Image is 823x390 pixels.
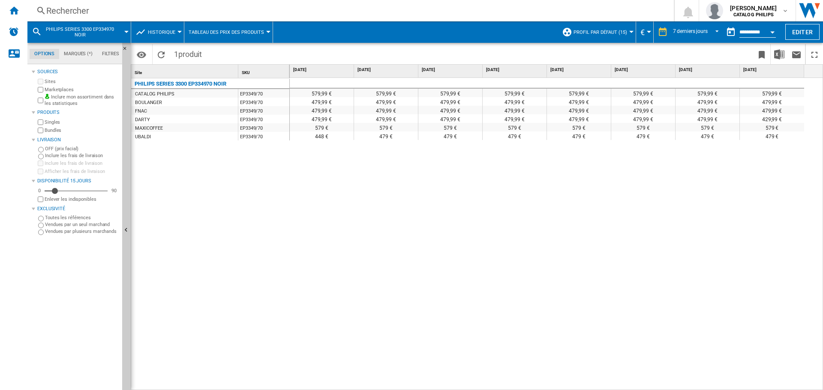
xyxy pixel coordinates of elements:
[135,107,147,116] div: FNAC
[45,160,119,167] label: Inclure les frais de livraison
[38,119,43,125] input: Singles
[483,106,547,114] div: 479,99 €
[238,89,289,98] div: EP3349/70
[765,23,780,39] button: Open calendar
[38,95,43,106] input: Inclure mon assortiment dans les statistiques
[45,168,119,175] label: Afficher les frais de livraison
[238,123,289,132] div: EP3349/70
[547,123,611,131] div: 579 €
[135,133,150,141] div: UBALDI
[38,79,43,84] input: Sites
[483,89,547,97] div: 579,99 €
[740,114,804,123] div: 429,99 €
[547,106,611,114] div: 479,99 €
[238,98,289,106] div: EP3349/70
[290,123,354,131] div: 579 €
[45,214,119,221] label: Toutes les références
[574,21,631,43] button: Profil par défaut (15)
[547,131,611,140] div: 479 €
[36,188,43,194] div: 0
[37,109,119,116] div: Produits
[242,70,250,75] span: SKU
[706,2,723,19] img: profile.jpg
[679,67,738,73] span: [DATE]
[549,65,611,75] div: [DATE]
[37,178,119,185] div: Disponibilité 15 Jours
[135,124,163,133] div: MAXICOFFEE
[483,114,547,123] div: 479,99 €
[806,44,823,64] button: Plein écran
[562,21,631,43] div: Profil par défaut (15)
[37,68,119,75] div: Sources
[170,44,206,62] span: 1
[636,21,654,43] md-menu: Currency
[38,216,44,221] input: Toutes les références
[611,123,675,131] div: 579 €
[483,97,547,106] div: 479,99 €
[418,131,482,140] div: 479 €
[611,114,675,123] div: 479,99 €
[673,28,708,34] div: 7 derniers jours
[290,97,354,106] div: 479,99 €
[290,114,354,123] div: 479,99 €
[640,21,649,43] div: €
[354,106,418,114] div: 479,99 €
[418,123,482,131] div: 579 €
[611,131,675,140] div: 479 €
[45,94,119,107] label: Inclure mon assortiment dans les statistiques
[743,67,802,73] span: [DATE]
[677,65,739,75] div: [DATE]
[483,131,547,140] div: 479 €
[46,5,652,17] div: Rechercher
[45,86,119,93] label: Marketplaces
[38,223,44,228] input: Vendues par un seul marchand
[740,89,804,97] div: 579,99 €
[135,98,162,107] div: BOULANGER
[135,70,142,75] span: Site
[38,147,44,152] input: OFF (prix facial)
[38,161,43,166] input: Inclure les frais de livraison
[611,106,675,114] div: 479,99 €
[240,65,289,78] div: Sort None
[135,79,226,89] div: PHILIPS SERIES 3300 EP334970 NOIR
[240,65,289,78] div: SKU Sort None
[676,106,739,114] div: 479,99 €
[354,131,418,140] div: 479 €
[611,89,675,97] div: 579,99 €
[45,27,114,38] span: PHILIPS SERIES 3300 EP334970 NOIR
[45,127,119,134] label: Bundles
[774,49,784,60] img: excel-24x24.png
[676,89,739,97] div: 579,99 €
[722,24,739,41] button: md-calendar
[547,97,611,106] div: 479,99 €
[422,67,481,73] span: [DATE]
[38,128,43,133] input: Bundles
[354,97,418,106] div: 479,99 €
[740,97,804,106] div: 479,99 €
[45,152,119,159] label: Inclure les frais de livraison
[785,24,820,40] button: Editer
[9,27,19,37] img: alerts-logo.svg
[771,44,788,64] button: Télécharger au format Excel
[189,21,268,43] button: Tableau des prix des produits
[97,49,124,59] md-tab-item: Filtres
[483,123,547,131] div: 579 €
[133,65,238,78] div: Site Sort None
[189,30,264,35] span: Tableau des prix des produits
[148,30,175,35] span: Historique
[122,43,132,58] button: Masquer
[547,89,611,97] div: 579,99 €
[45,221,119,228] label: Vendues par un seul marchand
[418,114,482,123] div: 479,99 €
[615,67,673,73] span: [DATE]
[109,188,119,194] div: 90
[672,25,722,39] md-select: REPORTS.WIZARD.STEPS.REPORT.STEPS.REPORT_OPTIONS.PERIOD: 7 derniers jours
[38,154,44,159] input: Inclure les frais de livraison
[676,123,739,131] div: 579 €
[418,97,482,106] div: 479,99 €
[153,44,170,64] button: Recharger
[45,228,119,235] label: Vendues par plusieurs marchands
[37,137,119,143] div: Livraison
[38,169,43,174] input: Afficher les frais de livraison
